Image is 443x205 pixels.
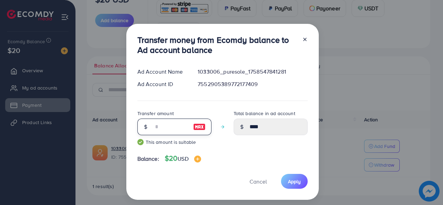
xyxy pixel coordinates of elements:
div: 1033006_puresole_1758547841281 [192,68,313,76]
h3: Transfer money from Ecomdy balance to Ad account balance [137,35,297,55]
label: Total balance in ad account [234,110,295,117]
img: image [194,156,201,162]
button: Apply [281,174,308,189]
button: Cancel [241,174,275,189]
span: USD [178,155,188,162]
div: 7552905389772177409 [192,80,313,88]
img: guide [137,139,144,145]
div: Ad Account Name [132,68,192,76]
h4: $20 [165,154,201,163]
span: Apply [288,178,301,185]
span: Balance: [137,155,159,163]
small: This amount is suitable [137,139,211,146]
img: image [193,123,206,131]
span: Cancel [250,178,267,185]
label: Transfer amount [137,110,174,117]
div: Ad Account ID [132,80,192,88]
